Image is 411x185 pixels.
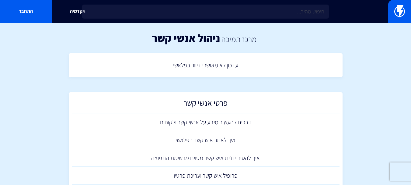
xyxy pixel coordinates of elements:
[82,5,329,19] input: חיפוש מהיר...
[72,56,340,74] a: עדכון לא מאושרי דיוור בפלאשי
[72,131,340,149] a: איך לאתר איש קשר בפלאשי
[152,32,220,44] h1: ניהול אנשי קשר
[72,95,340,113] a: פרטי אנשי קשר
[72,149,340,167] a: איך להסיר ידנית איש קשר מסוים מרשימת התפוצה
[221,34,256,44] a: מרכז תמיכה
[75,98,336,110] h2: פרטי אנשי קשר
[72,167,340,185] a: פרופיל איש קשר ועריכת פרטיו
[72,113,340,131] a: דרכים להעשיר מידע על אנשי קשר ולקוחות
